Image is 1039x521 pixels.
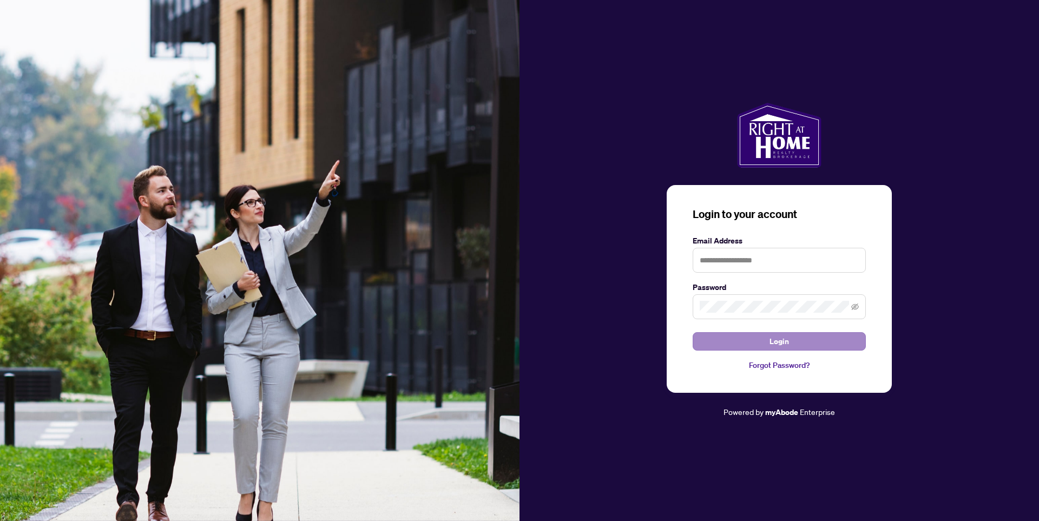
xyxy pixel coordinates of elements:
img: ma-logo [737,103,821,168]
label: Password [693,281,866,293]
span: Login [770,333,789,350]
button: Login [693,332,866,351]
span: Powered by [724,407,764,417]
span: Enterprise [800,407,835,417]
a: myAbode [765,406,798,418]
span: eye-invisible [851,303,859,311]
label: Email Address [693,235,866,247]
a: Forgot Password? [693,359,866,371]
h3: Login to your account [693,207,866,222]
